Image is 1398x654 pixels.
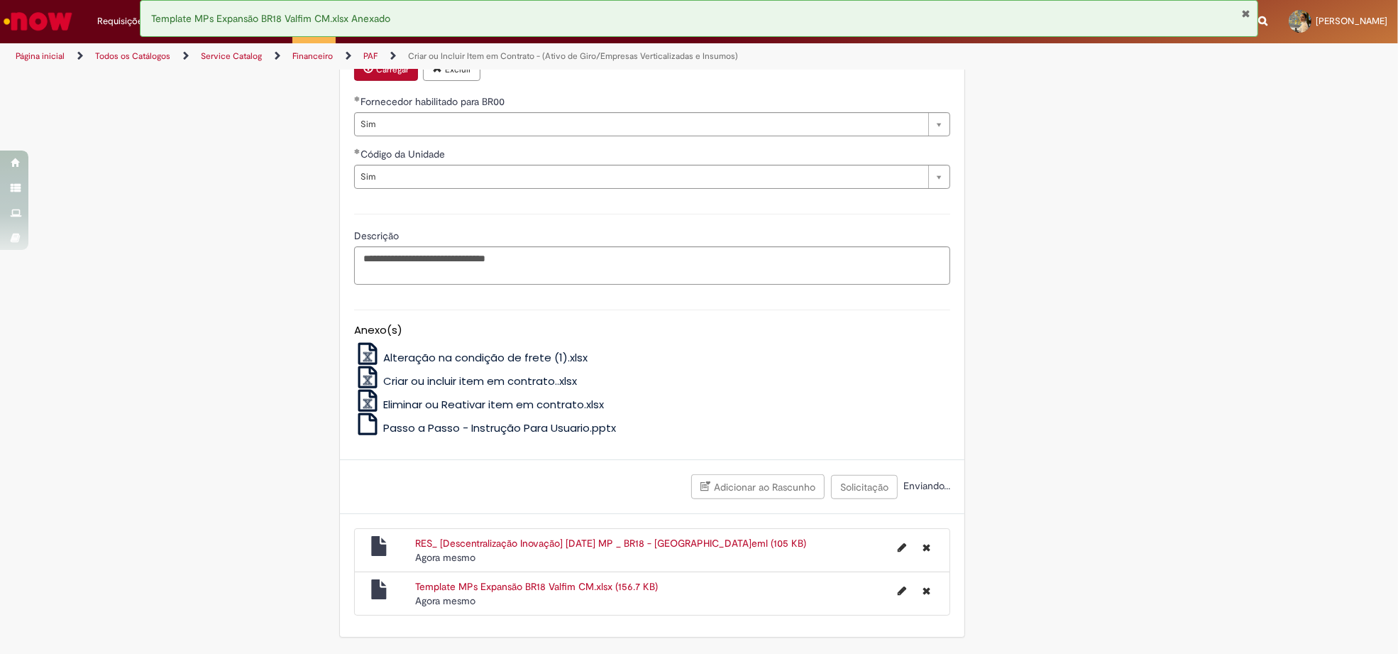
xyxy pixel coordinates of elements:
span: Requisições [97,14,147,28]
span: Eliminar ou Reativar item em contrato.xlsx [383,397,604,412]
a: Template MPs Expansão BR18 Valfim CM.xlsx (156.7 KB) [415,580,658,593]
button: Excluir RES_ [Descentralização Inovação] BC 473 MP _ BR18 - Pernambuco.eml [914,536,939,559]
span: Agora mesmo [415,594,475,607]
img: ServiceNow [1,7,75,36]
span: Obrigatório Preenchido [354,96,360,102]
ul: Trilhas de página [11,43,921,70]
textarea: Descrição [354,246,950,285]
span: [PERSON_NAME] [1316,15,1387,27]
span: Obrigatório Preenchido [354,148,360,154]
a: Página inicial [16,50,65,62]
button: Excluir Template MPs Expansão BR18 Valfim CM.xlsx [914,579,939,602]
a: Criar ou incluir item em contrato..xlsx [354,374,578,388]
a: Alteração na condição de frete (1).xlsx [354,350,588,365]
span: Passo a Passo - Instrução Para Usuario.pptx [383,420,616,435]
button: Fechar Notificação [1241,8,1250,19]
span: Enviando... [901,479,950,492]
h5: Anexo(s) [354,325,950,337]
time: 29/08/2025 10:55:04 [415,551,475,564]
span: Fornecedor habilitado para BR00 [360,95,507,108]
span: Sim [360,165,921,188]
span: Agora mesmo [415,551,475,564]
a: Todos os Catálogos [95,50,170,62]
span: Template MPs Expansão BR18 Valfim CM.xlsx Anexado [151,12,390,25]
span: Criar ou incluir item em contrato..xlsx [383,374,577,388]
span: Sim [360,113,921,136]
button: Editar nome de arquivo Template MPs Expansão BR18 Valfim CM.xlsx [889,579,915,602]
time: 29/08/2025 10:54:19 [415,594,475,607]
span: Descrição [354,229,402,242]
span: Alteração na condição de frete (1).xlsx [383,350,588,365]
a: Eliminar ou Reativar item em contrato.xlsx [354,397,605,412]
a: Passo a Passo - Instrução Para Usuario.pptx [354,420,617,435]
a: RES_ [Descentralização Inovação] [DATE] MP _ BR18 - [GEOGRAPHIC_DATA]eml (105 KB) [415,537,806,550]
span: Código da Unidade [360,148,448,160]
button: Editar nome de arquivo RES_ [Descentralização Inovação] BC 473 MP _ BR18 - Pernambuco.eml [889,536,915,559]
